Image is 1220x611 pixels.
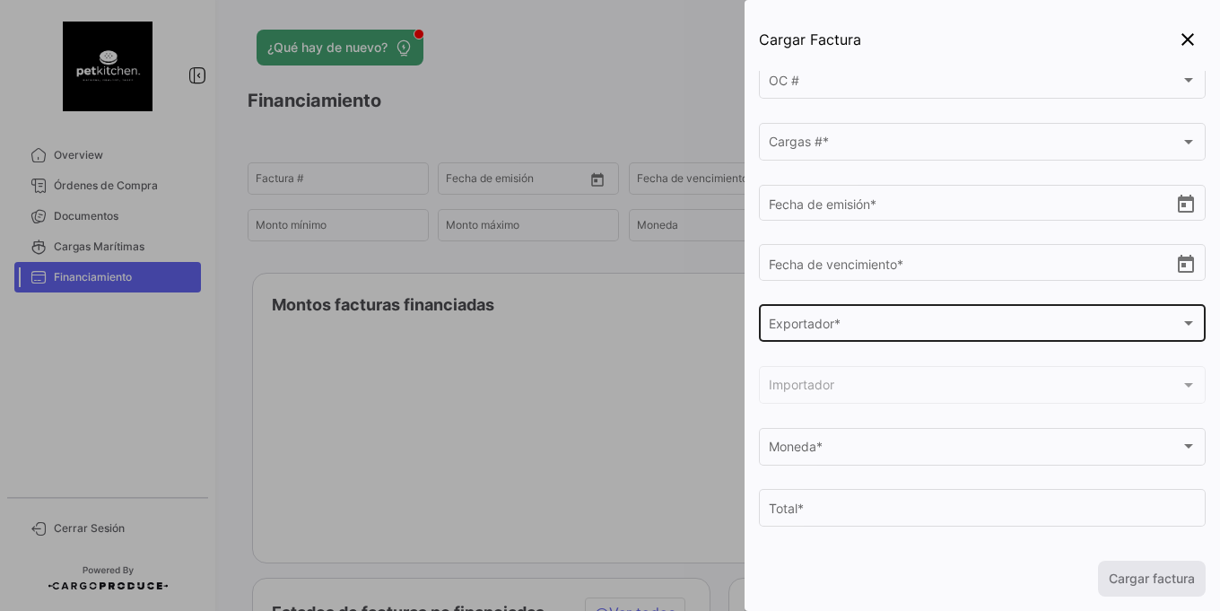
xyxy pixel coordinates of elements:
[769,138,1181,153] span: Cargas # *
[1177,29,1198,50] mat-icon: close
[769,76,1181,92] span: OC #
[769,381,1181,397] span: Importador
[759,31,861,48] span: Cargar Factura
[1175,253,1197,273] button: Open calendar
[1175,193,1197,213] button: Open calendar
[769,443,1181,458] span: Moneda *
[769,319,1181,335] span: Exportador *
